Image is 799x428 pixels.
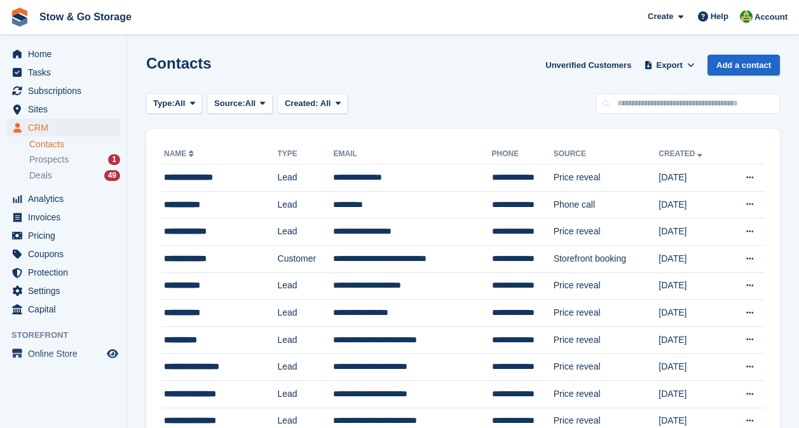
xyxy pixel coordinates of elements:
[207,93,273,114] button: Source: All
[104,170,120,181] div: 49
[333,144,491,164] th: Email
[278,218,334,246] td: Lead
[659,218,726,246] td: [DATE]
[278,272,334,300] td: Lead
[28,245,104,263] span: Coupons
[6,82,120,100] a: menu
[28,100,104,118] span: Sites
[278,300,334,327] td: Lead
[711,10,728,23] span: Help
[554,245,659,272] td: Storefront booking
[740,10,753,23] img: Alex Taylor
[278,354,334,381] td: Lead
[554,354,659,381] td: Price reveal
[278,144,334,164] th: Type
[146,55,212,72] h1: Contacts
[6,245,120,263] a: menu
[28,227,104,244] span: Pricing
[6,45,120,63] a: menu
[28,208,104,226] span: Invoices
[146,93,202,114] button: Type: All
[492,144,554,164] th: Phone
[554,218,659,246] td: Price reveal
[659,380,726,408] td: [DATE]
[659,354,726,381] td: [DATE]
[28,64,104,81] span: Tasks
[659,326,726,354] td: [DATE]
[659,164,726,192] td: [DATE]
[278,93,348,114] button: Created: All
[6,300,120,318] a: menu
[320,98,331,108] span: All
[28,282,104,300] span: Settings
[278,245,334,272] td: Customer
[28,119,104,137] span: CRM
[29,169,120,182] a: Deals 49
[28,82,104,100] span: Subscriptions
[6,264,120,281] a: menu
[29,154,69,166] span: Prospects
[278,164,334,192] td: Lead
[6,100,120,118] a: menu
[11,329,126,342] span: Storefront
[278,380,334,408] td: Lead
[6,119,120,137] a: menu
[6,227,120,244] a: menu
[659,272,726,300] td: [DATE]
[648,10,673,23] span: Create
[28,190,104,208] span: Analytics
[285,98,318,108] span: Created:
[659,245,726,272] td: [DATE]
[108,154,120,165] div: 1
[29,138,120,150] a: Contacts
[554,272,659,300] td: Price reveal
[245,97,256,110] span: All
[29,170,52,182] span: Deals
[278,191,334,218] td: Lead
[6,208,120,226] a: menu
[28,345,104,363] span: Online Store
[554,300,659,327] td: Price reveal
[278,326,334,354] td: Lead
[641,55,697,76] button: Export
[6,190,120,208] a: menu
[707,55,780,76] a: Add a contact
[540,55,636,76] a: Unverified Customers
[659,149,705,158] a: Created
[175,97,186,110] span: All
[657,59,683,72] span: Export
[659,191,726,218] td: [DATE]
[554,191,659,218] td: Phone call
[28,300,104,318] span: Capital
[28,45,104,63] span: Home
[6,345,120,363] a: menu
[659,300,726,327] td: [DATE]
[6,64,120,81] a: menu
[214,97,245,110] span: Source:
[10,8,29,27] img: stora-icon-8386f47178a22dfd0bd8f6a31ec36ba5ce8667c1dd55bd0f319d3a0aa187defe.svg
[105,346,120,361] a: Preview store
[6,282,120,300] a: menu
[29,153,120,166] a: Prospects 1
[554,326,659,354] td: Price reveal
[28,264,104,281] span: Protection
[164,149,196,158] a: Name
[34,6,137,27] a: Stow & Go Storage
[153,97,175,110] span: Type:
[554,164,659,192] td: Price reveal
[755,11,788,23] span: Account
[554,144,659,164] th: Source
[554,380,659,408] td: Price reveal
